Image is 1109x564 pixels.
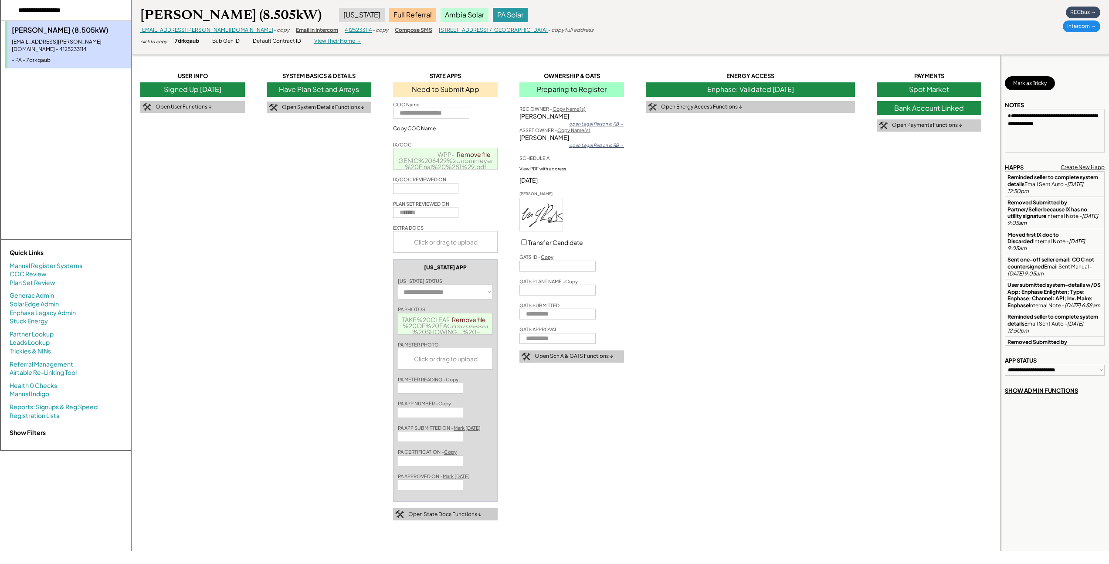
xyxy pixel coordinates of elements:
a: Manual Register Systems [10,262,82,270]
div: [DATE] [519,176,624,185]
div: [PERSON_NAME] (8.505kW) [12,25,126,35]
div: PA PHOTOS [398,306,425,313]
em: [DATE] 9:05am [1007,213,1099,226]
a: Reports: Signups & Reg Speed [10,403,98,411]
em: [DATE] 6:58am [1065,302,1100,309]
a: TAKE%20CLEAR%20PICTURE%20OF%20EACH%20ARRAY%20SHOWING...%20-%20IMG_20250703_134925753_HDR.jpg [401,316,490,348]
div: [PERSON_NAME] (8.505kW) [140,7,322,24]
div: PA APPROVED ON - [398,473,470,479]
div: Open Energy Access Functions ↓ [661,103,742,111]
div: PA METER PHOTO [398,341,439,348]
div: Preparing to Register [519,82,624,96]
div: Signed Up [DATE] [140,82,245,96]
div: Copy COC Name [393,125,436,133]
a: Leads Lookup [10,338,50,347]
div: GATS SUBMITTED [519,302,560,309]
div: open Legal Person in RB → [569,121,624,127]
a: Generac Admin [10,291,54,300]
div: APP STATUS [1005,357,1037,364]
div: PLAN SET REVIEWED ON [393,200,449,207]
a: Referral Management [10,360,73,369]
div: Email in Intercom [296,27,338,34]
button: Mark as Tricky [1005,76,1055,90]
div: PA APP SUBMITTED ON - [398,425,481,431]
div: [EMAIL_ADDRESS][PERSON_NAME][DOMAIN_NAME] - 4125233114 [12,38,126,53]
strong: Show Filters [10,428,46,436]
div: open Legal Person in RB → [569,142,624,148]
a: Remove file [454,148,494,160]
div: Full Referral [389,8,436,22]
div: Internal Note - [1007,231,1102,252]
div: [PERSON_NAME] [519,133,624,142]
div: - PA - 7drkqaub [12,57,126,64]
a: Partner Lookup [10,330,54,339]
em: [DATE] 12:50pm [1007,320,1084,334]
div: View Their Home → [314,37,361,45]
div: SHOW ADMIN FUNCTIONS [1005,387,1078,394]
u: Copy Name(s) [557,127,590,133]
div: [US_STATE] [339,8,385,22]
div: SYSTEM BASICS & DETAILS [267,72,371,80]
div: Internal Note - [1007,339,1102,366]
div: Ambia Solar [441,8,488,22]
strong: Removed Submitted by Partner/Seller because IX has no utility signature [1007,339,1088,359]
div: Open System Details Functions ↓ [282,104,364,111]
div: GATS APPROVAL [519,326,557,333]
u: Copy Name(s) [553,106,586,112]
div: - copy full address [548,27,594,34]
div: Bub Gen ID [212,37,240,45]
u: Copy [444,449,457,455]
div: Bank Account Linked [877,101,981,115]
a: Airtable Re-Linking Tool [10,368,77,377]
div: click to copy: [140,38,168,44]
div: Have Plan Set and Arrays [267,82,371,96]
div: Internal Note - [1007,282,1102,309]
div: Compose SMS [395,27,432,34]
a: Health 0 Checks [10,381,57,390]
div: ASSET OWNER - [519,127,590,133]
div: Open Payments Functions ↓ [892,122,962,129]
div: Click or drag to upload [393,231,498,252]
em: [DATE] 9:05am [1007,270,1044,277]
div: REC OWNER - [519,105,586,112]
img: tool-icon.png [648,103,657,111]
a: Remove file [449,313,489,326]
u: Mark [DATE] [443,473,470,479]
a: Plan Set Review [10,279,55,287]
div: PAYMENTS [877,72,981,80]
a: Manual Indigo [10,390,49,398]
div: [US_STATE] STATUS [398,278,442,284]
div: Click or drag to upload [398,348,493,369]
div: Email Sent Manual - [1007,256,1102,277]
div: Email Sent Auto - [1007,313,1102,334]
div: HAPPS [1005,163,1024,171]
label: Transfer Candidate [528,238,583,246]
img: tool-icon.png [142,103,151,111]
u: Copy [446,377,458,382]
div: SCHEDULE A [519,155,549,161]
div: - copy [372,27,388,34]
u: Copy [541,254,553,260]
div: Email Sent Auto - [1007,174,1102,194]
div: [US_STATE] APP [424,264,467,271]
em: [DATE] 9:05am [1007,238,1086,251]
img: wE14nvxIQj4JwAAAABJRU5ErkJggg== [520,198,563,231]
div: 7drkqaub [175,37,199,45]
div: IX/COC REVIEWED ON [393,176,446,183]
a: COC Review [10,270,47,279]
u: Copy [438,401,451,406]
div: RECbus → [1066,7,1100,18]
div: Enphase: Validated [DATE] [646,82,855,96]
div: Create New Happ [1061,164,1105,171]
strong: Removed Submitted by Partner/Seller because IX has no utility signature [1007,199,1088,219]
div: OWNERSHIP & GATS [519,72,624,80]
u: Copy [565,279,578,284]
a: Trickies & NINs [10,347,51,356]
a: WPP-GENIC%206429%20Rothmeyer%20Final%20%281%29.pdf [398,150,493,170]
div: IX/COC [393,141,412,148]
strong: Reminded seller to complete system details [1007,313,1099,327]
img: tool-icon.png [522,353,530,360]
div: PA METER READING - [398,376,458,383]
